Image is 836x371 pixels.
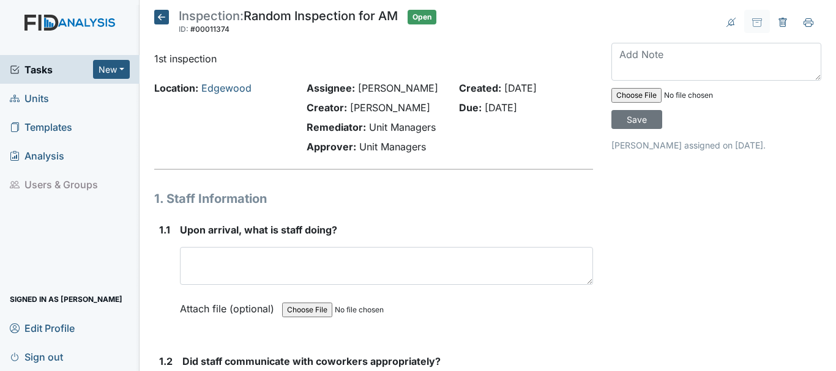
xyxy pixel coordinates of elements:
[504,82,537,94] span: [DATE]
[10,62,93,77] a: Tasks
[307,82,355,94] strong: Assignee:
[358,82,438,94] span: [PERSON_NAME]
[408,10,436,24] span: Open
[10,89,49,108] span: Units
[611,110,662,129] input: Save
[159,354,173,369] label: 1.2
[201,82,252,94] a: Edgewood
[180,224,337,236] span: Upon arrival, what is staff doing?
[307,121,366,133] strong: Remediator:
[350,101,430,114] span: [PERSON_NAME]
[10,146,64,165] span: Analysis
[307,141,356,153] strong: Approver:
[93,60,130,79] button: New
[10,290,122,309] span: Signed in as [PERSON_NAME]
[154,82,198,94] strong: Location:
[369,121,436,133] span: Unit Managers
[485,101,517,114] span: [DATE]
[154,51,593,66] p: 1st inspection
[10,347,63,366] span: Sign out
[179,9,244,23] span: Inspection:
[179,24,188,34] span: ID:
[307,101,347,114] strong: Creator:
[459,101,482,114] strong: Due:
[190,24,230,34] span: #00011374
[611,139,821,152] p: [PERSON_NAME] assigned on [DATE].
[10,117,72,136] span: Templates
[459,82,501,94] strong: Created:
[182,355,441,367] span: Did staff communicate with coworkers appropriately?
[180,295,279,316] label: Attach file (optional)
[154,189,593,208] h1: 1. Staff Information
[359,141,426,153] span: Unit Managers
[179,10,398,37] div: Random Inspection for AM
[10,318,75,337] span: Edit Profile
[159,222,170,237] label: 1.1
